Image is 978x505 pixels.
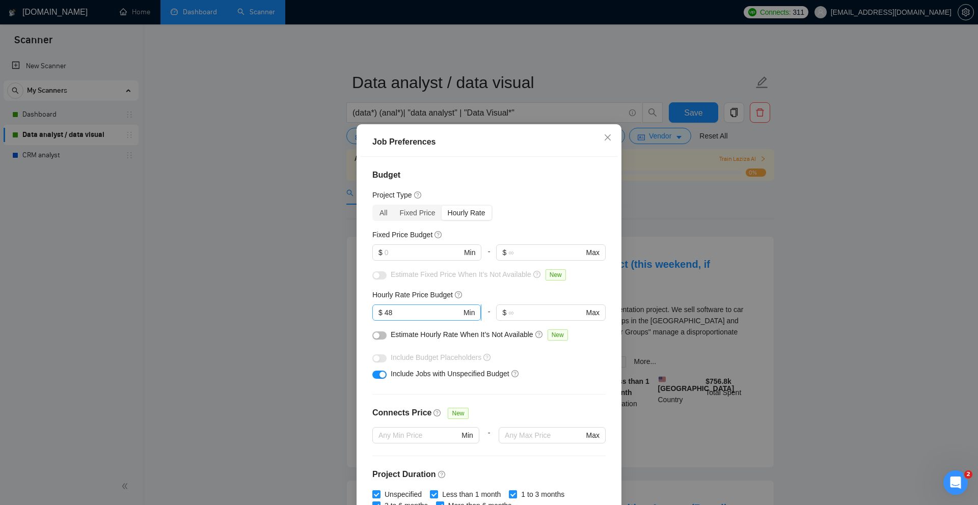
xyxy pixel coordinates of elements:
[378,307,383,318] span: $
[517,489,568,500] span: 1 to 3 months
[461,430,473,441] span: Min
[372,289,453,300] h5: Hourly Rate Price Budget
[372,468,606,481] h4: Project Duration
[414,191,422,199] span: question-circle
[391,330,533,339] span: Estimate Hourly Rate When It’s Not Available
[508,247,584,258] input: ∞
[372,229,432,240] h5: Fixed Price Budget
[433,409,442,417] span: question-circle
[385,307,461,318] input: 0
[448,408,468,419] span: New
[464,307,475,318] span: Min
[481,244,496,269] div: -
[391,270,531,278] span: Estimate Fixed Price When It’s Not Available
[604,133,612,142] span: close
[378,247,383,258] span: $
[943,470,968,495] iframe: Intercom live chat
[535,330,544,339] span: question-circle
[508,307,584,318] input: ∞
[548,329,568,341] span: New
[481,304,496,329] div: -
[586,247,600,258] span: Max
[372,136,606,148] div: Job Preferences
[502,307,506,318] span: $
[438,489,505,500] span: Less than 1 month
[372,407,431,419] h4: Connects Price
[391,353,481,361] span: Include Budget Placeholders
[511,370,520,378] span: question-circle
[373,206,394,220] div: All
[483,353,492,361] span: question-circle
[391,370,509,378] span: Include Jobs with Unspecified Budget
[594,124,621,152] button: Close
[455,291,463,299] span: question-circle
[385,247,462,258] input: 0
[586,307,600,318] span: Max
[394,206,442,220] div: Fixed Price
[438,470,446,479] span: question-circle
[464,247,476,258] span: Min
[586,430,600,441] span: Max
[533,270,541,278] span: question-circle
[378,430,459,441] input: Any Min Price
[442,206,492,220] div: Hourly Rate
[479,427,499,456] div: -
[372,169,606,181] h4: Budget
[964,470,972,479] span: 2
[546,269,566,280] span: New
[505,430,584,441] input: Any Max Price
[434,231,443,239] span: question-circle
[502,247,506,258] span: $
[381,489,426,500] span: Unspecified
[372,189,412,201] h5: Project Type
